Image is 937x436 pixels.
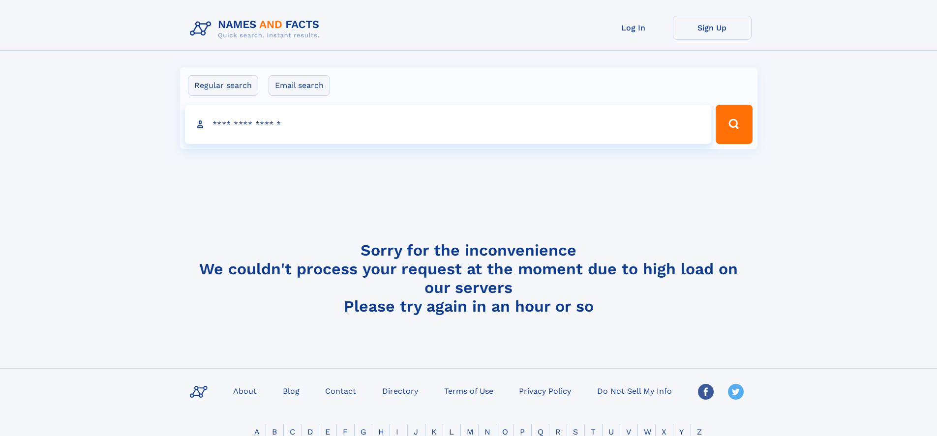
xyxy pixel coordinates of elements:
a: Privacy Policy [515,383,575,398]
img: Facebook [698,384,714,400]
label: Regular search [188,75,258,96]
img: Twitter [728,384,744,400]
input: search input [185,105,712,144]
a: Log In [594,16,673,40]
label: Email search [269,75,330,96]
h4: Sorry for the inconvenience We couldn't process your request at the moment due to high load on ou... [186,241,752,316]
a: About [229,383,261,398]
a: Terms of Use [440,383,497,398]
button: Search Button [716,105,752,144]
a: Do Not Sell My Info [593,383,676,398]
a: Directory [378,383,422,398]
a: Blog [279,383,303,398]
a: Contact [321,383,360,398]
a: Sign Up [673,16,752,40]
img: Logo Names and Facts [186,16,328,42]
